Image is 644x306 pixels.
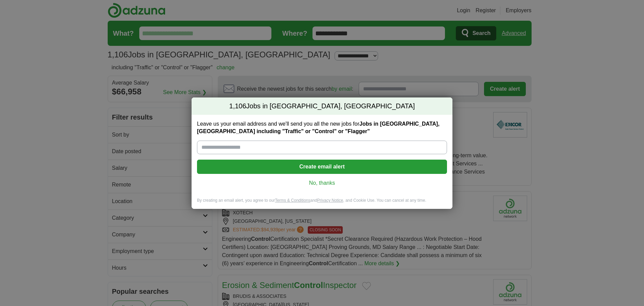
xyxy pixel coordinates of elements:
[229,102,246,111] span: 1,106
[275,198,310,203] a: Terms & Conditions
[197,120,447,135] label: Leave us your email address and we'll send you all the new jobs for
[197,160,447,174] button: Create email alert
[192,97,452,115] h2: Jobs in [GEOGRAPHIC_DATA], [GEOGRAPHIC_DATA]
[317,198,343,203] a: Privacy Notice
[202,179,442,187] a: No, thanks
[192,198,452,209] div: By creating an email alert, you agree to our and , and Cookie Use. You can cancel at any time.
